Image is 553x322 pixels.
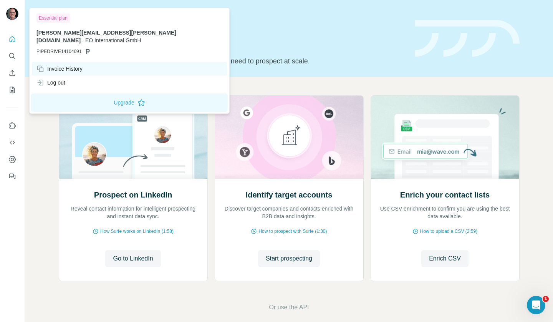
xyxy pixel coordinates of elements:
[6,32,18,46] button: Quick start
[421,250,469,267] button: Enrich CSV
[223,205,356,220] p: Discover target companies and contacts enriched with B2B data and insights.
[258,228,327,235] span: How to prospect with Surfe (1:30)
[36,65,83,73] div: Invoice History
[36,13,70,23] div: Essential plan
[420,228,477,235] span: How to upload a CSV (2:59)
[6,49,18,63] button: Search
[105,250,161,267] button: Go to LinkedIn
[258,250,320,267] button: Start prospecting
[6,153,18,166] button: Dashboard
[67,205,200,220] p: Reveal contact information for intelligent prospecting and instant data sync.
[31,93,228,112] button: Upgrade
[59,14,406,22] div: Quick start
[400,189,490,200] h2: Enrich your contact lists
[36,48,81,55] span: PIPEDRIVE14104091
[415,20,520,57] img: banner
[6,83,18,97] button: My lists
[6,8,18,20] img: Avatar
[59,56,406,66] p: Pick your starting point and we’ll provide everything you need to prospect at scale.
[113,254,153,263] span: Go to LinkedIn
[379,205,512,220] p: Use CSV enrichment to confirm you are using the best data available.
[543,296,549,302] span: 1
[6,169,18,183] button: Feedback
[269,303,309,312] button: Or use the API
[82,37,84,43] span: .
[246,189,333,200] h2: Identify target accounts
[527,296,545,314] iframe: Intercom live chat
[6,66,18,80] button: Enrich CSV
[6,119,18,133] button: Use Surfe on LinkedIn
[36,79,65,86] div: Log out
[371,96,520,179] img: Enrich your contact lists
[36,30,176,43] span: [PERSON_NAME][EMAIL_ADDRESS][PERSON_NAME][DOMAIN_NAME]
[94,189,172,200] h2: Prospect on LinkedIn
[85,37,141,43] span: EO International GmbH
[59,96,208,179] img: Prospect on LinkedIn
[215,96,364,179] img: Identify target accounts
[59,36,406,51] h1: Let’s prospect together
[6,136,18,149] button: Use Surfe API
[100,228,174,235] span: How Surfe works on LinkedIn (1:58)
[266,254,312,263] span: Start prospecting
[429,254,461,263] span: Enrich CSV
